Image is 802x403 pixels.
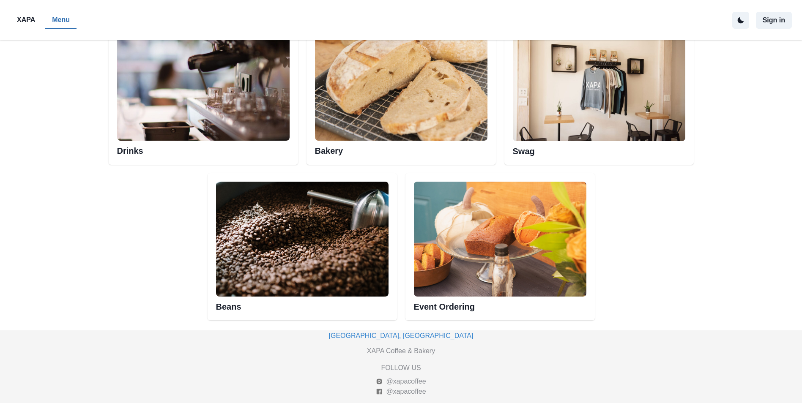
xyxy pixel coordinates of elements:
h2: Drinks [117,141,290,156]
img: Esspresso machine [117,26,290,141]
a: @xapacoffee [376,387,426,397]
a: [GEOGRAPHIC_DATA], [GEOGRAPHIC_DATA] [329,332,474,339]
p: XAPA [17,15,35,25]
p: Menu [52,15,70,25]
div: Beans [208,173,397,320]
div: Bakery [307,17,496,165]
a: @xapacoffee [376,376,426,387]
div: Esspresso machineDrinks [109,17,298,165]
button: active dark theme mode [732,12,749,29]
h2: Bakery [315,141,487,156]
h2: Event Ordering [414,297,586,312]
p: XAPA Coffee & Bakery [367,346,435,356]
h2: Beans [216,297,389,312]
div: Event Ordering [405,173,595,320]
button: Sign in [756,12,792,29]
div: Swag [504,17,694,165]
p: FOLLOW US [381,363,421,373]
h2: Swag [513,141,685,156]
